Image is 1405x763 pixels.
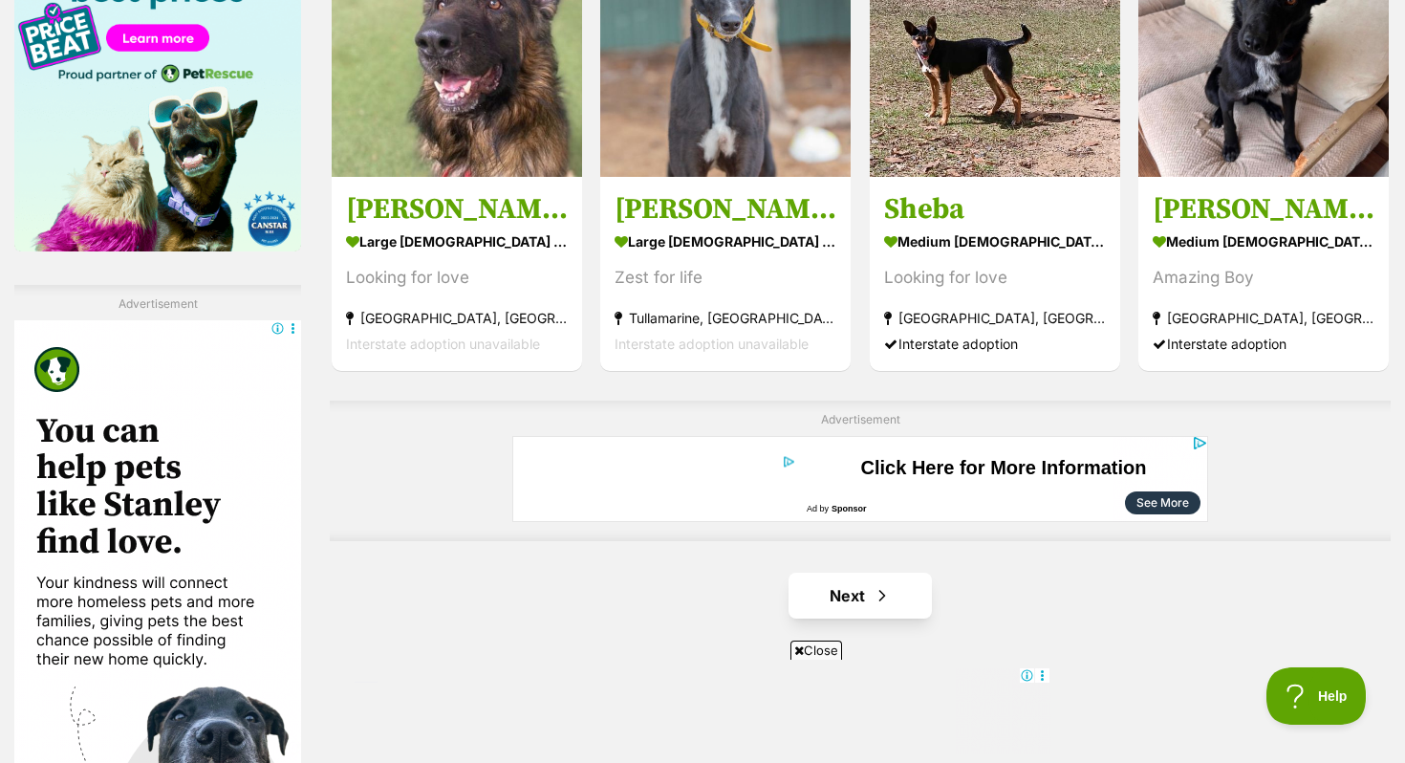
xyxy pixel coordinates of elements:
[355,667,1050,753] iframe: Advertisement
[1153,264,1374,290] div: Amazing Boy
[346,335,540,351] span: Interstate adoption unavailable
[790,641,842,660] span: Close
[615,227,836,254] strong: large [DEMOGRAPHIC_DATA] Dog
[884,304,1106,330] strong: [GEOGRAPHIC_DATA], [GEOGRAPHIC_DATA]
[1138,176,1389,370] a: [PERSON_NAME] medium [DEMOGRAPHIC_DATA] Dog Amazing Boy [GEOGRAPHIC_DATA], [GEOGRAPHIC_DATA] Inte...
[1153,330,1374,356] div: Interstate adoption
[870,176,1120,370] a: Sheba medium [DEMOGRAPHIC_DATA] Dog Looking for love [GEOGRAPHIC_DATA], [GEOGRAPHIC_DATA] Interst...
[884,330,1106,356] div: Interstate adoption
[1153,227,1374,254] strong: medium [DEMOGRAPHIC_DATA] Dog
[789,573,932,619] a: Next page
[615,264,836,290] div: Zest for life
[332,176,582,370] a: [PERSON_NAME] large [DEMOGRAPHIC_DATA] Dog Looking for love [GEOGRAPHIC_DATA], [GEOGRAPHIC_DATA] ...
[615,335,809,351] span: Interstate adoption unavailable
[615,304,836,330] strong: Tullamarine, [GEOGRAPHIC_DATA]
[346,227,568,254] strong: large [DEMOGRAPHIC_DATA] Dog
[615,190,836,227] h3: [PERSON_NAME]
[330,573,1391,619] nav: Pagination
[884,264,1106,290] div: Looking for love
[346,190,568,227] h3: [PERSON_NAME]
[1153,190,1374,227] h3: [PERSON_NAME]
[330,401,1391,541] div: Advertisement
[600,176,851,370] a: [PERSON_NAME] large [DEMOGRAPHIC_DATA] Dog Zest for life Tullamarine, [GEOGRAPHIC_DATA] Interstat...
[512,436,1208,522] iframe: Advertisement
[346,264,568,290] div: Looking for love
[884,227,1106,254] strong: medium [DEMOGRAPHIC_DATA] Dog
[1266,667,1367,725] iframe: Help Scout Beacon - Open
[884,190,1106,227] h3: Sheba
[1153,304,1374,330] strong: [GEOGRAPHIC_DATA], [GEOGRAPHIC_DATA]
[346,304,568,330] strong: [GEOGRAPHIC_DATA], [GEOGRAPHIC_DATA]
